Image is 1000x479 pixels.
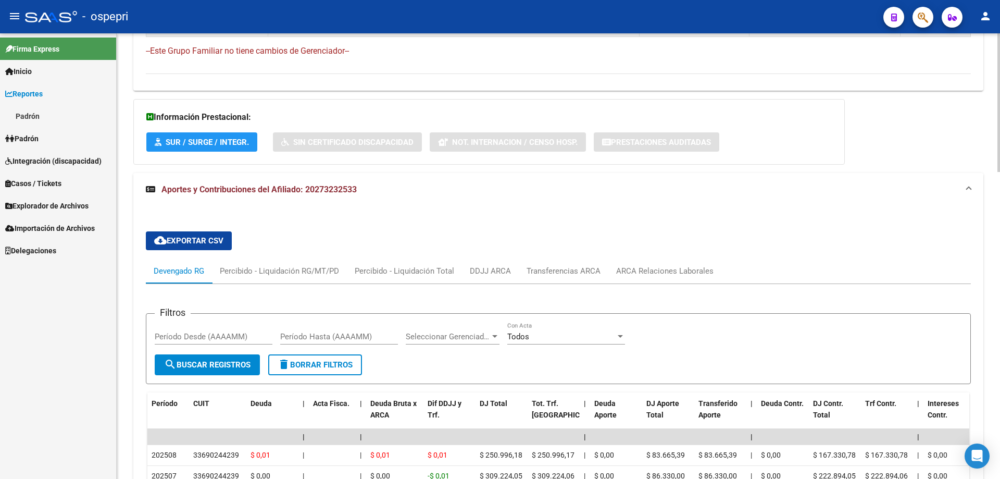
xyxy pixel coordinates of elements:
[751,399,753,408] span: |
[642,392,694,438] datatable-header-cell: DJ Aporte Total
[313,399,349,408] span: Acta Fisca.
[146,132,257,152] button: SUR / SURGE / INTEGR.
[865,399,896,408] span: Trf Contr.
[761,451,781,459] span: $ 0,00
[428,399,461,420] span: Dif DDJJ y Trf.
[164,358,177,371] mat-icon: search
[923,392,976,438] datatable-header-cell: Intereses Contr.
[133,173,983,206] mat-expansion-panel-header: Aportes y Contribuciones del Afiliado: 20273232533
[594,451,614,459] span: $ 0,00
[5,245,56,256] span: Delegaciones
[594,132,719,152] button: Prestaciones Auditadas
[303,433,305,441] span: |
[861,392,913,438] datatable-header-cell: Trf Contr.
[298,392,309,438] datatable-header-cell: |
[594,399,617,420] span: Deuda Aporte
[303,451,304,459] span: |
[746,392,757,438] datatable-header-cell: |
[166,138,249,147] span: SUR / SURGE / INTEGR.
[189,392,246,438] datatable-header-cell: CUIT
[246,392,298,438] datatable-header-cell: Deuda
[278,358,290,371] mat-icon: delete
[917,433,919,441] span: |
[527,265,601,277] div: Transferencias ARCA
[5,200,89,212] span: Explorador de Archivos
[82,5,128,28] span: - ospepri
[360,451,361,459] span: |
[366,392,423,438] datatable-header-cell: Deuda Bruta x ARCA
[809,392,861,438] datatable-header-cell: DJ Contr. Total
[193,399,209,408] span: CUIT
[251,451,270,459] span: $ 0,01
[273,132,422,152] button: Sin Certificado Discapacidad
[5,66,32,77] span: Inicio
[193,449,239,461] div: 33690244239
[480,399,507,408] span: DJ Total
[590,392,642,438] datatable-header-cell: Deuda Aporte
[979,10,992,22] mat-icon: person
[5,133,39,144] span: Padrón
[154,265,204,277] div: Devengado RG
[470,265,511,277] div: DDJJ ARCA
[152,451,177,459] span: 202508
[761,399,804,408] span: Deuda Contr.
[813,451,856,459] span: $ 167.330,78
[220,265,339,277] div: Percibido - Liquidación RG/MT/PD
[5,223,95,234] span: Importación de Archivos
[646,399,679,420] span: DJ Aporte Total
[584,433,586,441] span: |
[584,399,586,408] span: |
[5,43,59,55] span: Firma Express
[698,451,737,459] span: $ 83.665,39
[428,451,447,459] span: $ 0,01
[476,392,528,438] datatable-header-cell: DJ Total
[917,451,919,459] span: |
[370,451,390,459] span: $ 0,01
[355,265,454,277] div: Percibido - Liquidación Total
[360,399,362,408] span: |
[580,392,590,438] datatable-header-cell: |
[154,234,167,247] mat-icon: cloud_download
[423,392,476,438] datatable-header-cell: Dif DDJJ y Trf.
[813,399,843,420] span: DJ Contr. Total
[616,265,714,277] div: ARCA Relaciones Laborales
[913,392,923,438] datatable-header-cell: |
[293,138,414,147] span: Sin Certificado Discapacidad
[751,433,753,441] span: |
[611,138,711,147] span: Prestaciones Auditadas
[928,451,947,459] span: $ 0,00
[161,185,357,194] span: Aportes y Contribuciones del Afiliado: 20273232533
[694,392,746,438] datatable-header-cell: Transferido Aporte
[309,392,356,438] datatable-header-cell: Acta Fisca.
[278,360,353,370] span: Borrar Filtros
[646,451,685,459] span: $ 83.665,39
[154,236,223,245] span: Exportar CSV
[532,399,603,420] span: Tot. Trf. [GEOGRAPHIC_DATA]
[8,10,21,22] mat-icon: menu
[480,451,522,459] span: $ 250.996,18
[164,360,251,370] span: Buscar Registros
[268,354,362,375] button: Borrar Filtros
[146,110,832,125] h3: Información Prestacional:
[698,399,737,420] span: Transferido Aporte
[155,354,260,375] button: Buscar Registros
[928,399,959,420] span: Intereses Contr.
[751,451,752,459] span: |
[757,392,809,438] datatable-header-cell: Deuda Contr.
[147,392,189,438] datatable-header-cell: Período
[507,332,529,341] span: Todos
[532,451,574,459] span: $ 250.996,17
[406,332,490,341] span: Seleccionar Gerenciador
[5,178,61,189] span: Casos / Tickets
[430,132,586,152] button: Not. Internacion / Censo Hosp.
[370,399,417,420] span: Deuda Bruta x ARCA
[251,399,272,408] span: Deuda
[528,392,580,438] datatable-header-cell: Tot. Trf. Bruto
[865,451,908,459] span: $ 167.330,78
[146,45,971,57] h4: --Este Grupo Familiar no tiene cambios de Gerenciador--
[146,231,232,250] button: Exportar CSV
[965,444,990,469] div: Open Intercom Messenger
[356,392,366,438] datatable-header-cell: |
[5,88,43,100] span: Reportes
[452,138,578,147] span: Not. Internacion / Censo Hosp.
